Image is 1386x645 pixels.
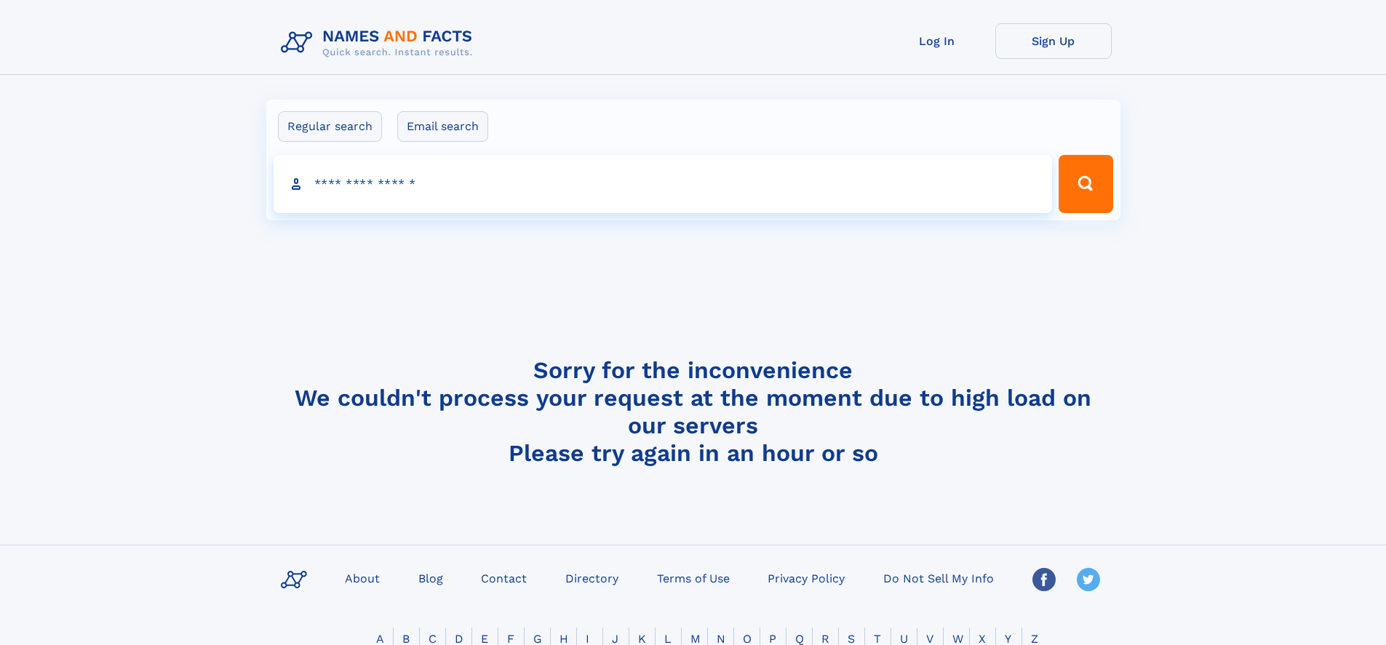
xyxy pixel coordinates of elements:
input: search input [274,155,1053,213]
a: Blog [413,567,449,588]
a: Do Not Sell My Info [877,567,1000,588]
a: Terms of Use [651,567,736,588]
a: Privacy Policy [762,567,851,588]
img: Facebook [1032,568,1056,591]
a: Contact [475,567,533,588]
a: About [339,567,386,588]
a: Directory [559,567,624,588]
button: Search Button [1059,155,1112,213]
img: Logo Names and Facts [275,23,485,63]
a: Sign Up [995,23,1112,59]
img: Twitter [1077,568,1100,591]
label: Email search [397,111,488,142]
label: Regular search [278,111,382,142]
a: Log In [879,23,995,59]
h4: Sorry for the inconvenience We couldn't process your request at the moment due to high load on ou... [275,356,1112,467]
